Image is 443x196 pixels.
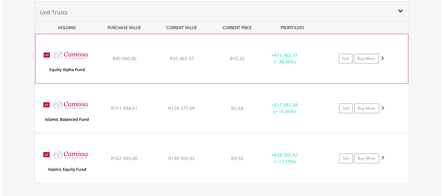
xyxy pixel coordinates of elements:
div: PURCHASE VALUE [96,22,152,34]
span: R15.32 [230,55,245,62]
a: Sell [339,153,353,163]
span: R55 465.37 [170,55,193,62]
div: CURRENT VALUE [154,22,210,34]
div: CURRENT PRICE [211,22,263,34]
span: R129 277.09 [168,105,195,111]
img: UT.ZA.KAICB.png [38,92,95,131]
div: PROFIT/LOSS [265,22,321,34]
div: HOLDING [35,22,95,34]
span: Unit Trusts [40,9,68,16]
span: R190 950.92 [168,155,195,161]
img: UT.ZA.KEAB1.png [39,42,95,81]
a: Buy More [354,153,379,163]
a: Buy More [354,103,379,113]
div: + (+ 38.66%) [260,52,309,65]
span: R162 945.00 [111,155,137,161]
a: Sell [339,54,352,63]
div: + (+ 17.19%) [260,152,310,165]
img: UT.ZA.KIECB.png [38,142,95,181]
span: R17 682.58 [274,102,298,108]
div: + (+ 15.85%) [260,102,310,115]
span: R3.92 [231,155,243,161]
a: Buy More [354,54,379,63]
span: R28 005.92 [274,152,298,158]
span: R40 000.00 [112,55,136,62]
span: R15 465.37 [274,52,298,58]
span: R111 594.51 [111,105,137,111]
span: R2.64 [231,105,243,111]
a: Sell [339,103,353,113]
